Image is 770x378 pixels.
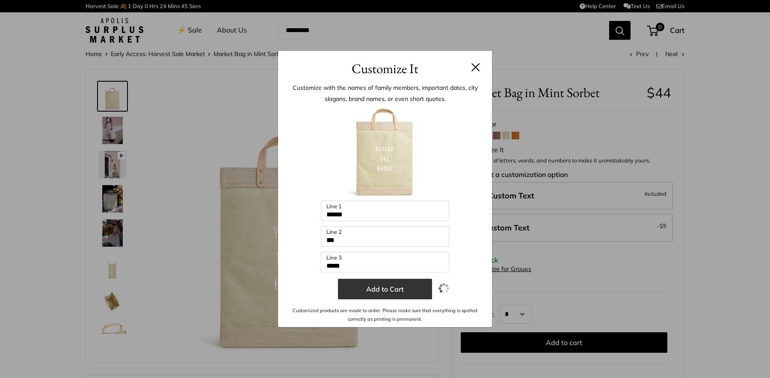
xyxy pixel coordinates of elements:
img: loading.gif [438,283,449,294]
p: Customized products are made to order. Please make sure that everything is spelled correctly as p... [291,306,479,324]
img: customizer-prod [338,106,432,201]
h3: Customize It [291,59,479,79]
button: Add to Cart [338,279,432,299]
p: Customize with the names of family members, important dates, city slogans, brand names, or even s... [291,82,479,104]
